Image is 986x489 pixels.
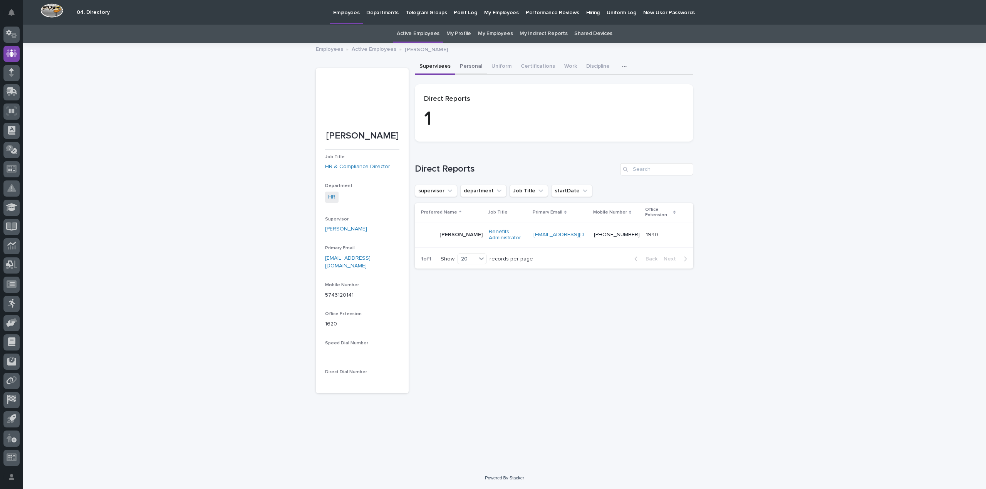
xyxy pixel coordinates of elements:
[594,232,640,237] a: [PHONE_NUMBER]
[77,9,110,16] h2: 04. Directory
[325,370,367,374] span: Direct Dial Number
[415,59,455,75] button: Supervisees
[441,256,454,262] p: Show
[325,349,399,357] p: -
[628,255,661,262] button: Back
[439,232,483,238] p: [PERSON_NAME]
[424,108,684,131] p: 1
[397,25,439,43] a: Active Employees
[352,44,396,53] a: Active Employees
[582,59,614,75] button: Discipline
[415,185,457,197] button: supervisor
[325,155,345,159] span: Job Title
[488,208,508,217] p: Job Title
[325,255,371,269] a: [EMAIL_ADDRESS][DOMAIN_NAME]
[478,25,513,43] a: My Employees
[325,341,368,345] span: Speed Dial Number
[10,9,20,22] div: Notifications
[325,184,352,188] span: Department
[415,222,693,248] tr: [PERSON_NAME]Benefits Administrator [EMAIL_ADDRESS][DOMAIN_NAME] [PHONE_NUMBER]19401940
[415,250,438,269] p: 1 of 1
[328,193,335,201] a: HR
[620,163,693,175] input: Search
[325,225,367,233] a: [PERSON_NAME]
[325,217,349,222] span: Supervisor
[533,232,620,237] a: [EMAIL_ADDRESS][DOMAIN_NAME]
[551,185,592,197] button: startDate
[415,164,617,175] h1: Direct Reports
[446,25,471,43] a: My Profile
[325,292,354,298] a: 5743120141
[490,256,533,262] p: records per page
[3,5,20,21] button: Notifications
[325,320,399,328] p: 1620
[661,255,693,262] button: Next
[325,163,390,171] a: HR & Compliance Director
[325,130,399,142] p: [PERSON_NAME]
[520,25,567,43] a: My Indirect Reports
[645,205,671,220] p: Office Extension
[646,230,660,238] p: 1940
[316,44,343,53] a: Employees
[424,95,684,103] p: Direct Reports
[560,59,582,75] button: Work
[460,185,506,197] button: department
[574,25,612,43] a: Shared Devices
[489,229,527,242] a: Benefits Administrator
[487,59,516,75] button: Uniform
[485,476,524,480] a: Powered By Stacker
[405,45,448,53] p: [PERSON_NAME]
[421,208,457,217] p: Preferred Name
[664,256,681,262] span: Next
[641,256,657,262] span: Back
[325,312,362,316] span: Office Extension
[458,255,476,263] div: 20
[533,208,562,217] p: Primary Email
[455,59,487,75] button: Personal
[325,246,355,250] span: Primary Email
[510,185,548,197] button: Job Title
[325,283,359,287] span: Mobile Number
[593,208,627,217] p: Mobile Number
[516,59,560,75] button: Certifications
[40,3,63,18] img: Workspace Logo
